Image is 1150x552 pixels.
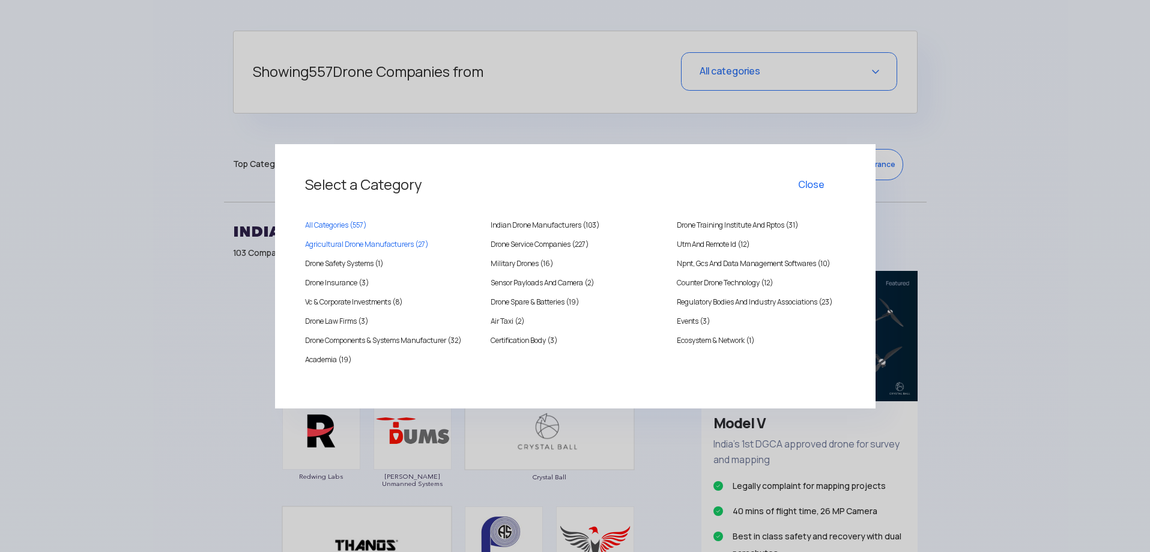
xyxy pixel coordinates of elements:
a: Npnt, Gcs And Data Management Softwares (10) [677,258,845,270]
button: Close [796,175,846,195]
a: Academia (19) [305,354,473,366]
a: Certification Body (3) [491,335,659,347]
a: All Categories (557) [305,219,473,231]
a: Drone Law Firms (3) [305,315,473,327]
span: 557 [353,220,363,230]
a: Indian Drone Manufacturers (103) [491,219,659,231]
a: Counter Drone Technology (12) [677,277,845,289]
a: Air Taxi (2) [491,315,659,327]
a: Ecosystem & Network (1) [677,335,845,347]
a: Regulatory Bodies And Industry Associations (23) [677,296,845,308]
h3: Select a Category [305,165,846,205]
a: Drone Components & Systems Manufacturer (32) [305,335,473,347]
a: Agricultural Drone Manufacturers (27) [305,238,473,250]
a: Drone Spare & Batteries (19) [491,296,659,308]
a: Drone Insurance (3) [305,277,473,289]
a: Events (3) [677,315,845,327]
a: Vc & Corporate Investments (8) [305,296,473,308]
a: Military Drones (16) [491,258,659,270]
a: Utm And Remote Id (12) [677,238,845,250]
a: Drone Training Institute And Rptos (31) [677,219,845,231]
a: Sensor Payloads And Camera (2) [491,277,659,289]
a: Drone Safety Systems (1) [305,258,473,270]
a: Drone Service Companies (227) [491,238,659,250]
